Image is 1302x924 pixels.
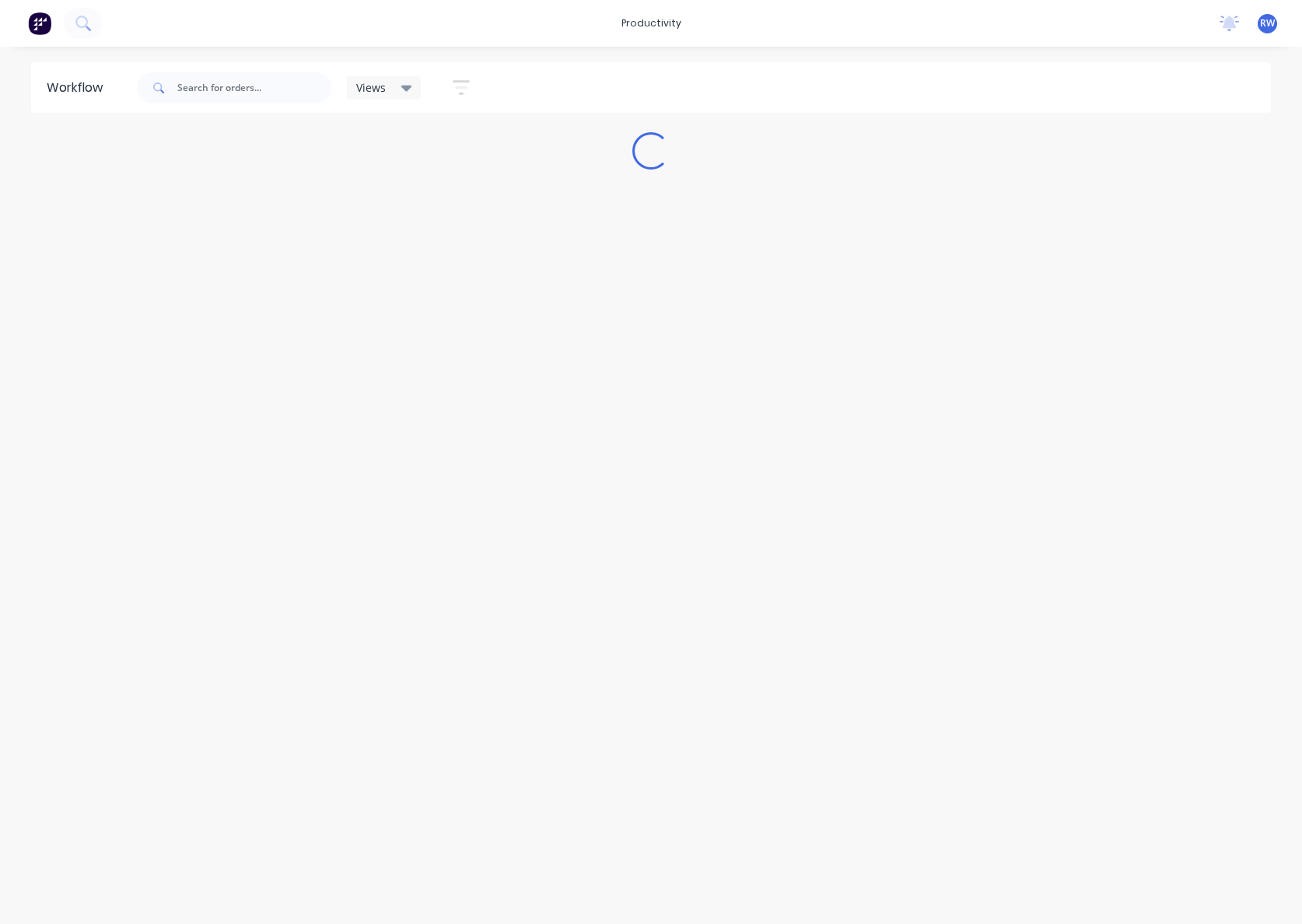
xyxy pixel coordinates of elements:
div: Workflow [47,79,110,97]
span: Views [356,79,386,96]
span: RW [1260,16,1275,30]
div: productivity [614,12,689,35]
img: Factory [28,12,51,35]
input: Search for orders... [177,72,331,103]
